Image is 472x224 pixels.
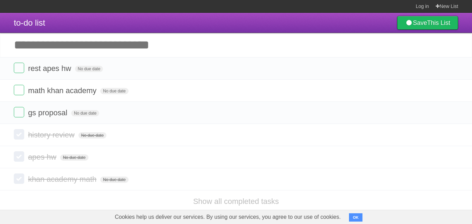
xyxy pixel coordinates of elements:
[108,210,348,224] span: Cookies help us deliver our services. By using our services, you agree to our use of cookies.
[14,85,24,95] label: Done
[78,132,106,138] span: No due date
[71,110,99,116] span: No due date
[397,16,458,30] a: SaveThis List
[14,18,45,27] span: to-do list
[60,154,88,161] span: No due date
[100,88,128,94] span: No due date
[28,108,69,117] span: gs proposal
[14,63,24,73] label: Done
[14,107,24,117] label: Done
[28,64,73,73] span: rest apes hw
[14,151,24,162] label: Done
[349,213,362,222] button: OK
[28,131,76,139] span: history review
[427,19,450,26] b: This List
[14,173,24,184] label: Done
[100,177,128,183] span: No due date
[14,129,24,140] label: Done
[193,197,279,206] a: Show all completed tasks
[75,66,103,72] span: No due date
[28,175,98,183] span: khan academy math
[28,153,58,161] span: apes hw
[28,86,98,95] span: math khan academy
